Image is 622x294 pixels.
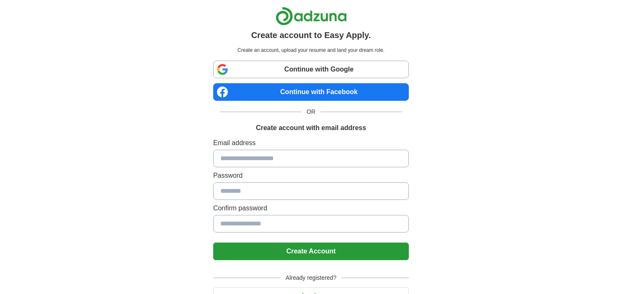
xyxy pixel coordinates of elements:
button: Create Account [213,243,409,260]
a: Continue with Facebook [213,83,409,101]
label: Confirm password [213,203,409,213]
label: Email address [213,138,409,148]
h1: Create account with email address [256,123,366,133]
span: Already registered? [281,274,341,282]
p: Create an account, upload your resume and land your dream role. [215,46,407,54]
img: Adzuna logo [276,7,347,26]
a: Continue with Google [213,61,409,78]
span: OR [302,107,320,116]
label: Password [213,171,409,181]
h1: Create account to Easy Apply. [251,29,371,41]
